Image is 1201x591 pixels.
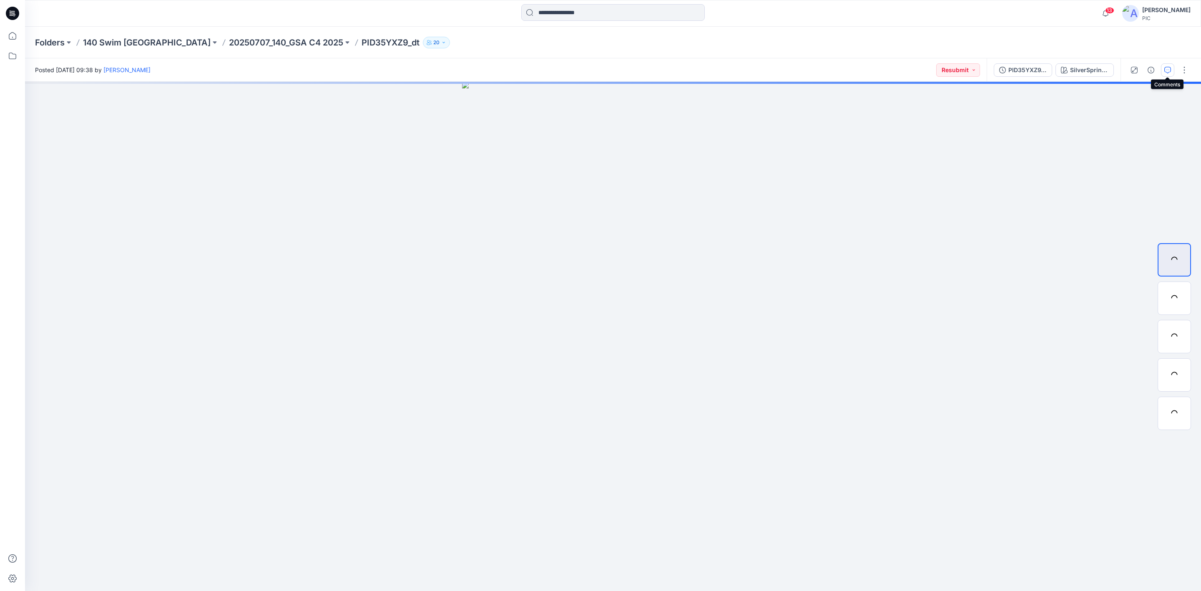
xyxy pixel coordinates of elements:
p: 20 [433,38,440,47]
div: PIC [1142,15,1191,21]
button: PID35YXZ9_dt_V3 [994,63,1052,77]
span: Posted [DATE] 09:38 by [35,65,151,74]
span: 13 [1105,7,1114,14]
button: SilverSprings [1055,63,1114,77]
button: 20 [423,37,450,48]
p: PID35YXZ9_dt [362,37,420,48]
div: PID35YXZ9_dt_V3 [1008,65,1047,75]
a: [PERSON_NAME] [103,66,151,73]
div: SilverSprings [1070,65,1108,75]
img: eyJhbGciOiJIUzI1NiIsImtpZCI6IjAiLCJzbHQiOiJzZXMiLCJ0eXAiOiJKV1QifQ.eyJkYXRhIjp7InR5cGUiOiJzdG9yYW... [462,82,764,591]
div: [PERSON_NAME] [1142,5,1191,15]
a: Folders [35,37,65,48]
a: 140 Swim [GEOGRAPHIC_DATA] [83,37,211,48]
img: avatar [1122,5,1139,22]
button: Details [1144,63,1158,77]
a: 20250707_140_GSA C4 2025 [229,37,343,48]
